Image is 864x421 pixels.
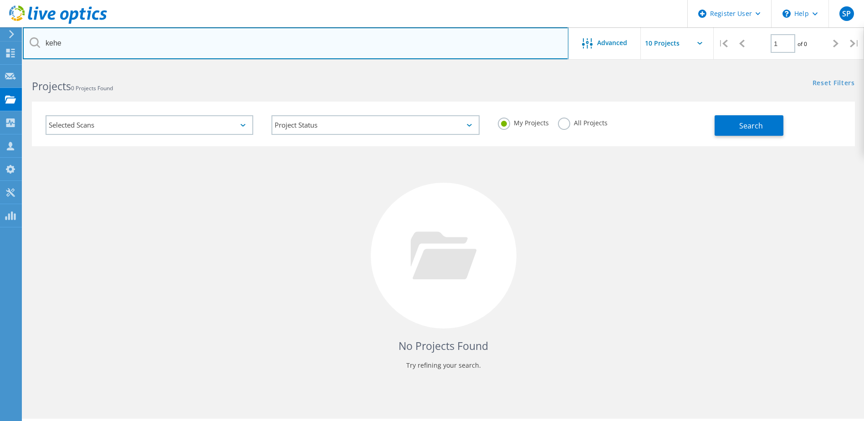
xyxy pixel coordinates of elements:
span: Advanced [597,40,627,46]
a: Reset Filters [813,80,855,87]
div: | [714,27,732,60]
span: Search [739,121,763,131]
div: Project Status [271,115,479,135]
a: Live Optics Dashboard [9,19,107,26]
label: My Projects [498,118,549,126]
div: Selected Scans [46,115,253,135]
h4: No Projects Found [41,339,846,354]
input: Search projects by name, owner, ID, company, etc [23,27,568,59]
svg: \n [782,10,791,18]
button: Search [715,115,783,136]
label: All Projects [558,118,608,126]
span: 0 Projects Found [71,84,113,92]
span: of 0 [798,40,807,48]
span: SP [842,10,851,17]
p: Try refining your search. [41,358,846,373]
b: Projects [32,79,71,93]
div: | [845,27,864,60]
